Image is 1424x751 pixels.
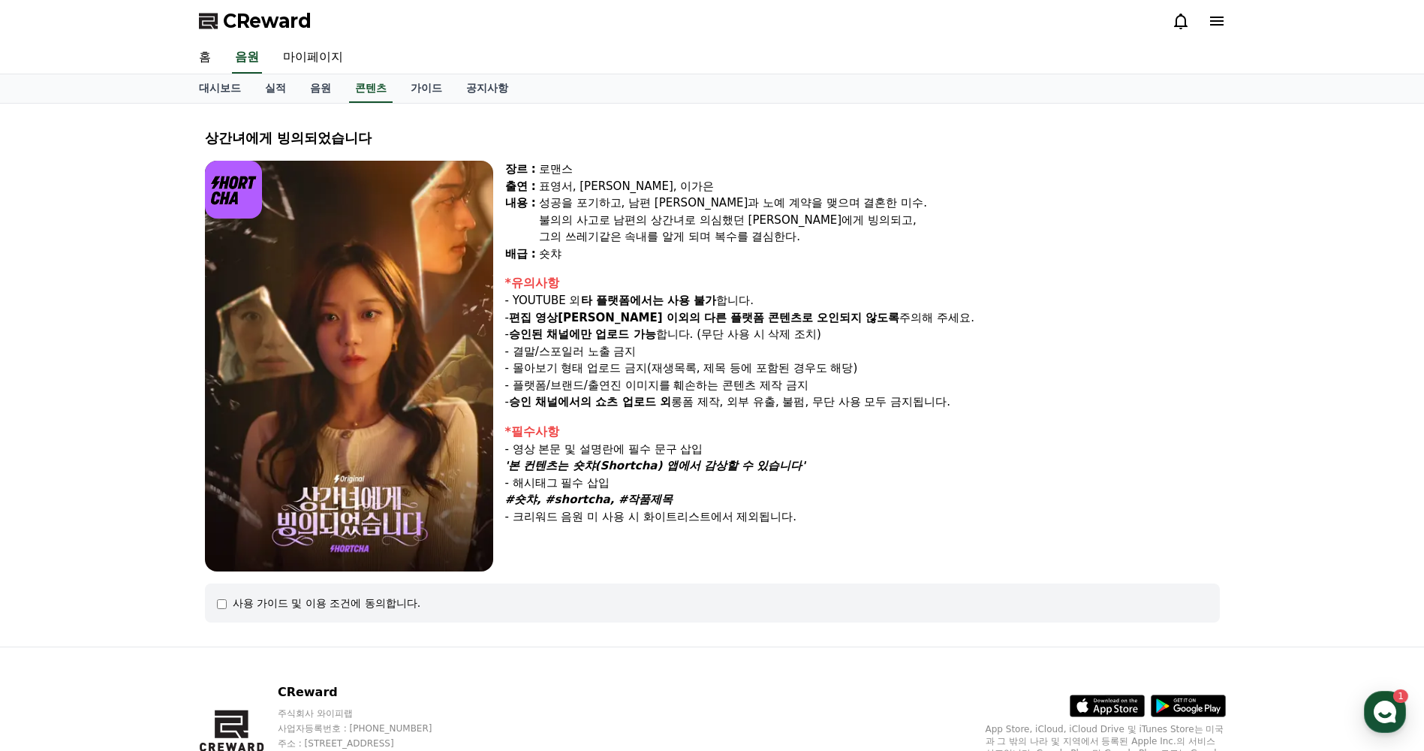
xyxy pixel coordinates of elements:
a: CReward [199,9,312,33]
strong: 편집 영상[PERSON_NAME] 이외의 [509,311,700,324]
img: video [205,161,493,572]
div: 출연 : [505,178,536,195]
strong: 타 플랫폼에서는 사용 불가 [581,294,717,307]
div: *유의사항 [505,274,1220,292]
img: logo [205,161,263,219]
a: 음원 [298,74,343,103]
p: 주소 : [STREET_ADDRESS] [278,737,461,749]
a: 공지사항 [454,74,520,103]
p: - 결말/스포일러 노출 금지 [505,343,1220,360]
strong: 승인 채널에서의 쇼츠 업로드 외 [509,395,671,409]
p: - 몰아보기 형태 업로드 금지(재생목록, 제목 등에 포함된 경우도 해당) [505,360,1220,377]
div: 표영서, [PERSON_NAME], 이가은 [539,178,1220,195]
div: - 해시태그 필수 삽입 [505,475,1220,492]
strong: '본 컨텐츠는 숏챠(Shortcha) 앱에서 감상할 수 있습니다' [505,459,805,472]
strong: #숏챠, #shortcha, #작품제목 [505,493,673,506]
div: 성공을 포기하고, 남편 [PERSON_NAME]과 노예 계약을 맺으며 결혼한 미수. [539,195,1220,212]
p: CReward [278,683,461,701]
div: 로맨스 [539,161,1220,178]
div: - 크리워드 음원 미 사용 시 화이트리스트에서 제외됩니다. [505,508,1220,526]
div: 내용 : [505,195,536,246]
a: 실적 [253,74,298,103]
p: - 주의해 주세요. [505,309,1220,327]
a: 음원 [232,42,262,74]
a: 가이드 [399,74,454,103]
p: - 합니다. (무단 사용 시 삭제 조치) [505,326,1220,343]
p: - 롱폼 제작, 외부 유출, 불펌, 무단 사용 모두 금지됩니다. [505,394,1220,411]
a: 홈 [187,42,223,74]
a: 콘텐츠 [349,74,393,103]
p: 주식회사 와이피랩 [278,707,461,719]
div: 상간녀에게 빙의되었습니다 [205,128,1220,149]
p: - YOUTUBE 외 합니다. [505,292,1220,309]
div: *필수사항 [505,423,1220,441]
p: 사업자등록번호 : [PHONE_NUMBER] [278,722,461,734]
div: 그의 쓰레기같은 속내를 알게 되며 복수를 결심한다. [539,228,1220,246]
div: - 영상 본문 및 설명란에 필수 문구 삽입 [505,441,1220,458]
div: 배급 : [505,246,536,263]
a: 마이페이지 [271,42,355,74]
p: - 플랫폼/브랜드/출연진 이미지를 훼손하는 콘텐츠 제작 금지 [505,377,1220,394]
strong: 다른 플랫폼 콘텐츠로 오인되지 않도록 [704,311,900,324]
div: 사용 가이드 및 이용 조건에 동의합니다. [233,596,421,611]
span: CReward [223,9,312,33]
a: 대시보드 [187,74,253,103]
div: 장르 : [505,161,536,178]
div: 숏챠 [539,246,1220,263]
div: 불의의 사고로 남편의 상간녀로 의심했던 [PERSON_NAME]에게 빙의되고, [539,212,1220,229]
strong: 승인된 채널에만 업로드 가능 [509,327,656,341]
